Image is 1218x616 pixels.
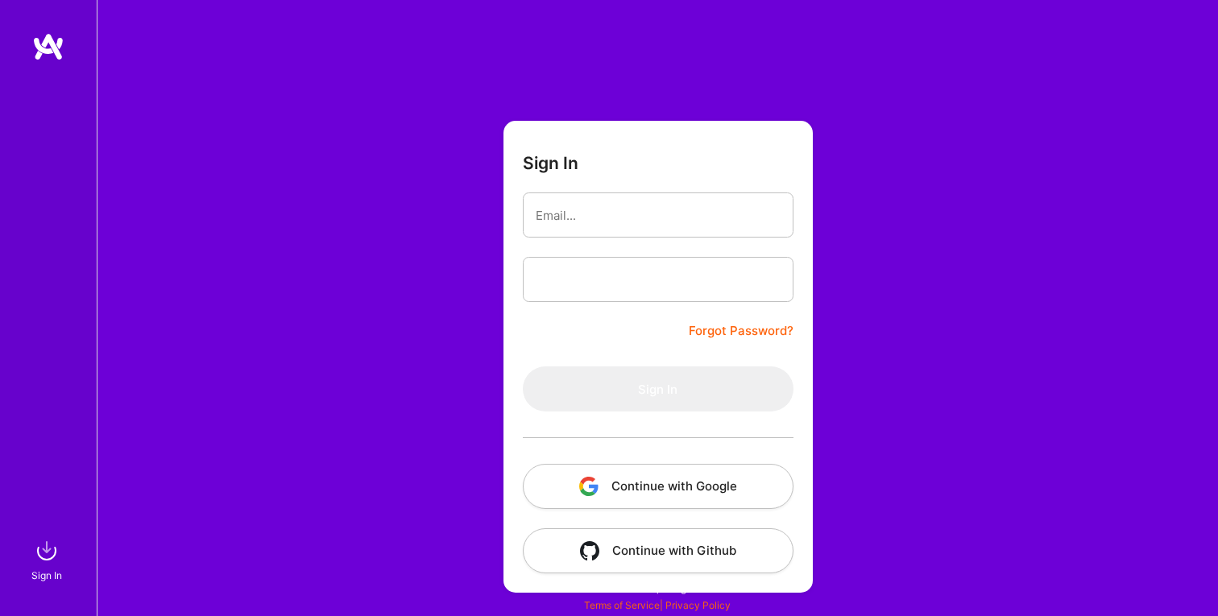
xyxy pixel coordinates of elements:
a: Privacy Policy [665,599,731,611]
img: icon [580,541,599,560]
button: Sign In [523,366,793,411]
h3: Sign In [523,153,578,173]
img: logo [32,32,64,61]
input: Email... [536,195,781,236]
button: Continue with Github [523,528,793,573]
a: Forgot Password? [689,321,793,341]
img: sign in [31,535,63,567]
a: Terms of Service [584,599,660,611]
a: sign inSign In [34,535,63,584]
div: © 2025 ATeams Inc., All rights reserved. [97,568,1218,608]
span: | [584,599,731,611]
img: icon [579,477,599,496]
button: Continue with Google [523,464,793,509]
div: Sign In [31,567,62,584]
